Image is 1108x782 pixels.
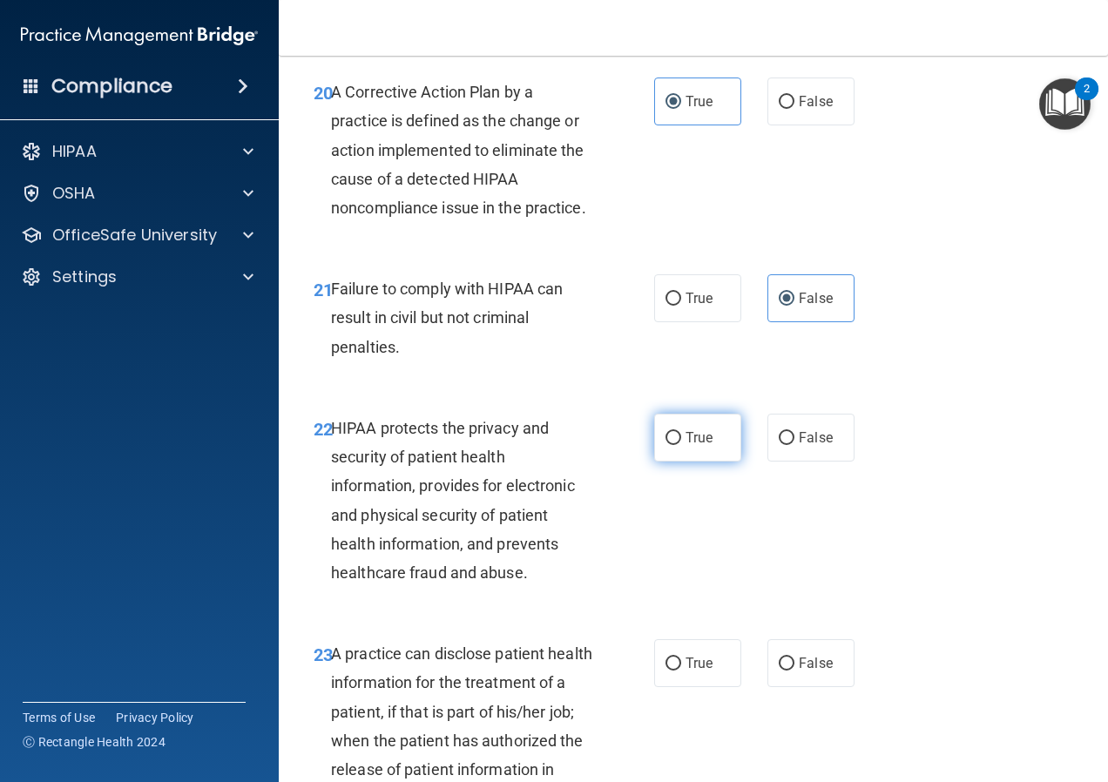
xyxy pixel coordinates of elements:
[665,96,681,109] input: True
[52,225,217,246] p: OfficeSafe University
[331,83,586,217] span: A Corrective Action Plan by a practice is defined as the change or action implemented to eliminat...
[21,266,253,287] a: Settings
[1039,78,1091,130] button: Open Resource Center, 2 new notifications
[21,141,253,162] a: HIPAA
[51,74,172,98] h4: Compliance
[665,293,681,306] input: True
[116,709,194,726] a: Privacy Policy
[331,280,563,355] span: Failure to comply with HIPAA can result in civil but not criminal penalties.
[665,657,681,671] input: True
[779,432,794,445] input: False
[779,293,794,306] input: False
[21,18,258,53] img: PMB logo
[314,83,333,104] span: 20
[686,290,713,307] span: True
[314,280,333,300] span: 21
[665,432,681,445] input: True
[686,93,713,110] span: True
[686,655,713,671] span: True
[779,96,794,109] input: False
[1084,89,1090,111] div: 2
[807,658,1087,728] iframe: Drift Widget Chat Controller
[23,733,166,751] span: Ⓒ Rectangle Health 2024
[799,93,833,110] span: False
[52,183,96,204] p: OSHA
[686,429,713,446] span: True
[52,141,97,162] p: HIPAA
[799,655,833,671] span: False
[314,419,333,440] span: 22
[21,183,253,204] a: OSHA
[799,290,833,307] span: False
[314,644,333,665] span: 23
[799,429,833,446] span: False
[21,225,253,246] a: OfficeSafe University
[23,709,95,726] a: Terms of Use
[779,657,794,671] input: False
[331,419,575,582] span: HIPAA protects the privacy and security of patient health information, provides for electronic an...
[52,266,117,287] p: Settings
